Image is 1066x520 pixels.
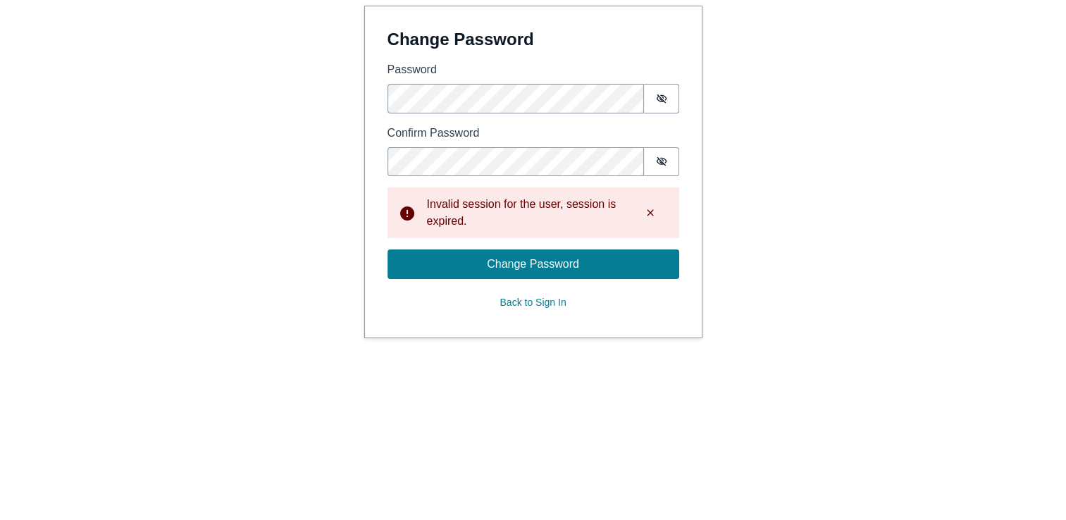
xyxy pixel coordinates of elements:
[644,147,679,177] button: Show password
[427,196,621,230] div: Invalid session for the user, session is expired.
[388,249,679,279] button: Change Password
[388,61,679,78] label: Password
[388,29,679,50] h4: Change Password
[633,201,668,225] button: Dismiss alert
[388,290,679,315] button: Back to Sign In
[388,125,679,142] label: Confirm Password
[644,84,679,113] button: Show password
